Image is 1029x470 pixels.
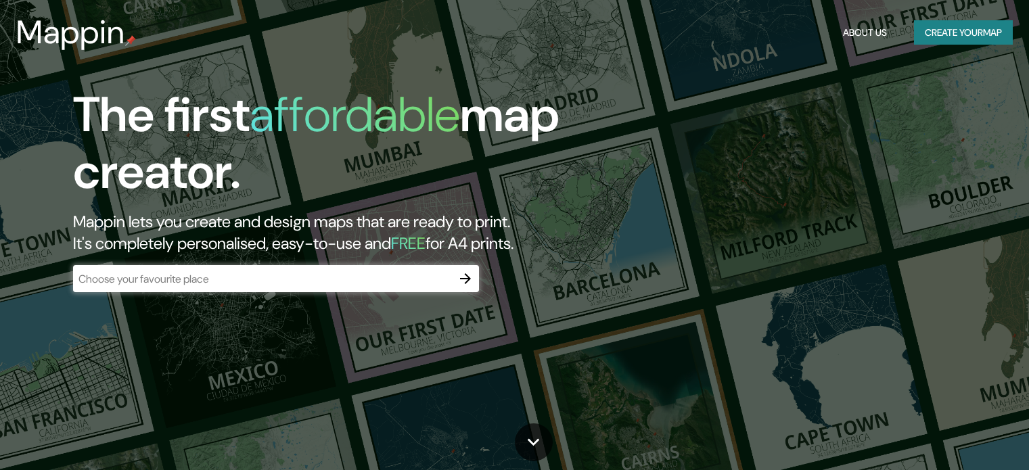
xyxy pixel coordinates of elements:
h1: affordable [250,83,460,146]
h3: Mappin [16,14,125,51]
input: Choose your favourite place [73,271,452,287]
h5: FREE [391,233,426,254]
iframe: Help widget launcher [909,417,1014,455]
button: About Us [838,20,892,45]
button: Create yourmap [914,20,1013,45]
h1: The first map creator. [73,87,588,211]
img: mappin-pin [125,35,136,46]
h2: Mappin lets you create and design maps that are ready to print. It's completely personalised, eas... [73,211,588,254]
